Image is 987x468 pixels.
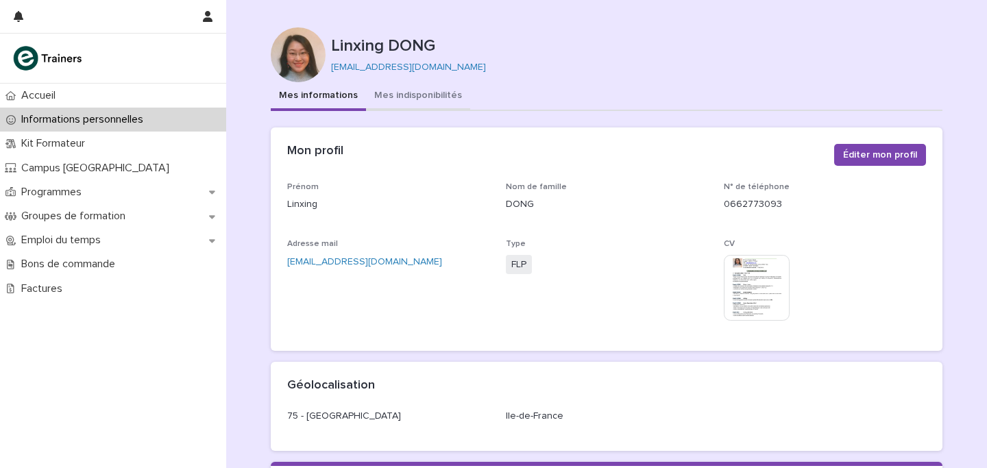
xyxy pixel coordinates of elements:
[16,162,180,175] p: Campus [GEOGRAPHIC_DATA]
[287,240,338,248] span: Adresse mail
[287,183,319,191] span: Prénom
[366,82,470,111] button: Mes indisponibilités
[331,62,486,72] a: [EMAIL_ADDRESS][DOMAIN_NAME]
[16,137,96,150] p: Kit Formateur
[16,234,112,247] p: Emploi du temps
[506,183,567,191] span: Nom de famille
[16,210,136,223] p: Groupes de formation
[724,240,735,248] span: CV
[16,282,73,295] p: Factures
[287,378,375,393] h2: Géolocalisation
[287,409,489,423] p: 75 - [GEOGRAPHIC_DATA]
[506,255,532,275] span: FLP
[843,148,917,162] span: Éditer mon profil
[16,89,66,102] p: Accueil
[834,144,926,166] button: Éditer mon profil
[16,186,93,199] p: Programmes
[724,183,790,191] span: N° de téléphone
[287,257,442,267] a: [EMAIL_ADDRESS][DOMAIN_NAME]
[16,113,154,126] p: Informations personnelles
[331,36,937,56] p: Linxing DONG
[724,197,926,212] p: 0662773093
[16,258,126,271] p: Bons de commande
[506,197,708,212] p: DONG
[506,409,708,423] p: Ile-de-France
[11,45,86,72] img: K0CqGN7SDeD6s4JG8KQk
[506,240,526,248] span: Type
[271,82,366,111] button: Mes informations
[287,197,489,212] p: Linxing
[287,144,343,159] h2: Mon profil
